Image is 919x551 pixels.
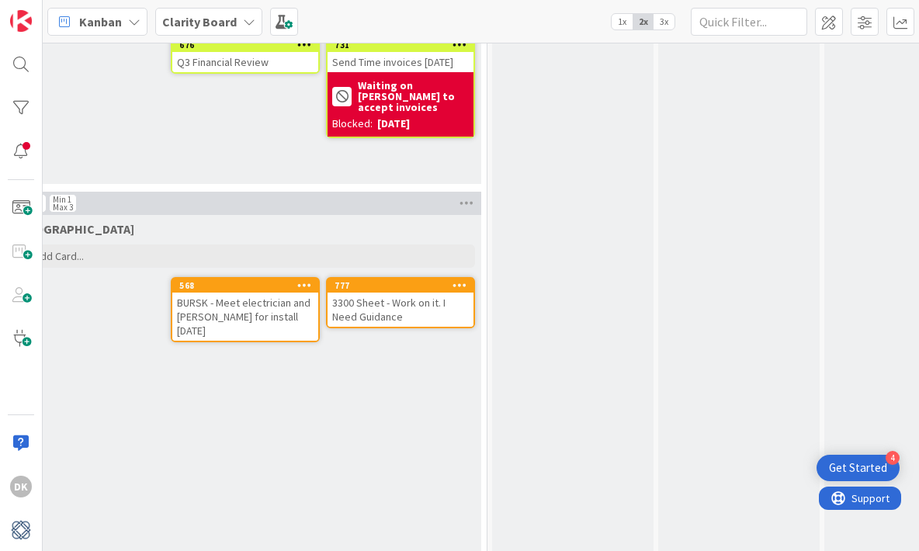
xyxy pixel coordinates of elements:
div: 731 [328,38,473,52]
b: Clarity Board [162,14,237,29]
div: 676 [172,38,318,52]
div: Q3 Financial Review [172,52,318,72]
span: Kanban [79,12,122,31]
div: Max 3 [53,203,73,211]
span: Support [33,2,71,21]
div: 568BURSK - Meet electrician and [PERSON_NAME] for install [DATE] [172,279,318,341]
div: BURSK - Meet electrician and [PERSON_NAME] for install [DATE] [172,293,318,341]
div: Open Get Started checklist, remaining modules: 4 [817,455,900,481]
span: 2x [633,14,654,29]
div: Min 1 [53,196,71,203]
span: Devon [16,221,134,237]
div: 568 [172,279,318,293]
div: 777 [335,280,473,291]
img: avatar [10,519,32,541]
img: Visit kanbanzone.com [10,10,32,32]
div: DK [10,476,32,497]
div: [DATE] [377,116,410,132]
div: 731 [335,40,473,50]
div: Get Started [829,460,887,476]
div: 777 [328,279,473,293]
div: 4 [886,451,900,465]
span: Add Card... [34,249,84,263]
span: 3x [654,14,675,29]
div: 676 [179,40,318,50]
div: 3300 Sheet - Work on it. I Need Guidance [328,293,473,327]
div: Send Time invoices [DATE] [328,52,473,72]
div: 731Send Time invoices [DATE] [328,38,473,72]
input: Quick Filter... [691,8,807,36]
div: Blocked: [332,116,373,132]
div: 7773300 Sheet - Work on it. I Need Guidance [328,279,473,327]
div: 676Q3 Financial Review [172,38,318,72]
div: 568 [179,280,318,291]
b: Waiting on [PERSON_NAME] to accept invoices [358,80,469,113]
span: 1x [612,14,633,29]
